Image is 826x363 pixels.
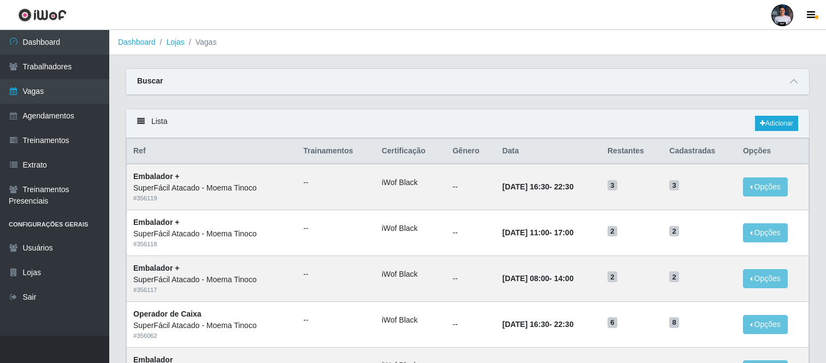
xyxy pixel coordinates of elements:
[502,274,573,283] strong: -
[502,320,573,329] strong: -
[297,139,375,164] th: Trainamentos
[743,269,788,288] button: Opções
[607,271,617,282] span: 2
[669,271,679,282] span: 2
[133,331,290,341] div: # 356062
[554,320,574,329] time: 22:30
[133,182,290,194] div: SuperFácil Atacado - Moema Tinoco
[502,274,549,283] time: [DATE] 08:00
[18,8,67,22] img: CoreUI Logo
[755,116,798,131] a: Adicionar
[109,30,826,55] nav: breadcrumb
[495,139,601,164] th: Data
[607,180,617,191] span: 3
[382,177,440,188] li: iWof Black
[607,317,617,328] span: 6
[382,223,440,234] li: iWof Black
[303,177,368,188] ul: --
[736,139,809,164] th: Opções
[133,218,179,227] strong: Embalador +
[607,226,617,237] span: 2
[446,139,495,164] th: Gênero
[303,314,368,326] ul: --
[554,274,574,283] time: 14:00
[133,194,290,203] div: # 356119
[137,76,163,85] strong: Buscar
[133,274,290,285] div: SuperFácil Atacado - Moema Tinoco
[554,228,574,237] time: 17:00
[382,269,440,280] li: iWof Black
[133,264,179,272] strong: Embalador +
[446,301,495,347] td: --
[502,228,573,237] strong: -
[127,139,297,164] th: Ref
[126,109,809,138] div: Lista
[669,226,679,237] span: 2
[133,320,290,331] div: SuperFácil Atacado - Moema Tinoco
[502,182,549,191] time: [DATE] 16:30
[663,139,736,164] th: Cadastradas
[669,317,679,328] span: 8
[743,315,788,334] button: Opções
[446,164,495,210] td: --
[554,182,574,191] time: 22:30
[166,38,184,46] a: Lojas
[303,269,368,280] ul: --
[502,228,549,237] time: [DATE] 11:00
[743,177,788,197] button: Opções
[382,314,440,326] li: iWof Black
[185,37,217,48] li: Vagas
[133,228,290,240] div: SuperFácil Atacado - Moema Tinoco
[118,38,156,46] a: Dashboard
[601,139,663,164] th: Restantes
[133,285,290,295] div: # 356117
[446,210,495,256] td: --
[375,139,446,164] th: Certificação
[669,180,679,191] span: 3
[502,320,549,329] time: [DATE] 16:30
[133,240,290,249] div: # 356118
[133,310,202,318] strong: Operador de Caixa
[303,223,368,234] ul: --
[743,223,788,242] button: Opções
[502,182,573,191] strong: -
[446,255,495,301] td: --
[133,172,179,181] strong: Embalador +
